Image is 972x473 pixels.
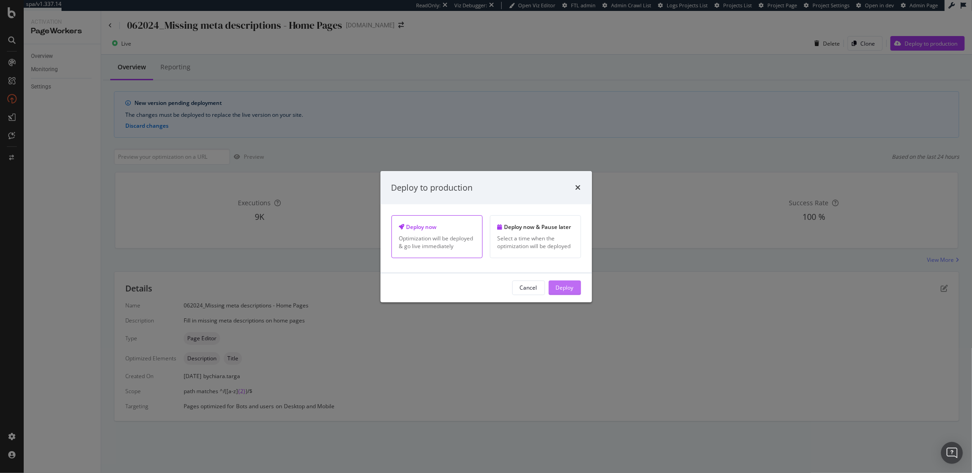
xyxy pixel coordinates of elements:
div: Deploy to production [391,182,473,193]
div: Cancel [520,284,537,291]
div: Deploy [556,284,574,291]
div: Deploy now & Pause later [498,223,573,231]
div: Deploy now [399,223,475,231]
div: times [576,182,581,193]
button: Deploy [549,281,581,295]
div: Open Intercom Messenger [941,442,963,464]
button: Cancel [512,281,545,295]
div: modal [381,171,592,302]
div: Select a time when the optimization will be deployed [498,234,573,250]
div: Optimization will be deployed & go live immediately [399,234,475,250]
